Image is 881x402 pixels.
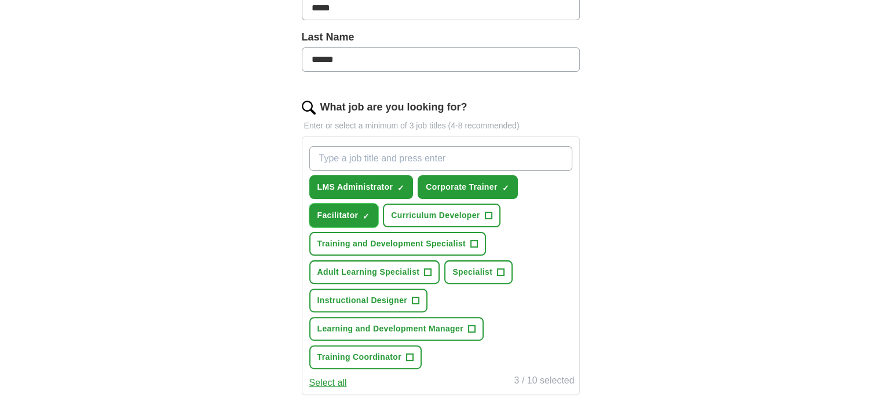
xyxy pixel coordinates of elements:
img: search.png [302,101,316,115]
span: Learning and Development Manager [317,323,463,335]
div: 3 / 10 selected [514,374,574,390]
button: LMS Administrator✓ [309,175,414,199]
button: Learning and Development Manager [309,317,484,341]
button: Training and Development Specialist [309,232,487,256]
span: Curriculum Developer [391,209,480,222]
button: Adult Learning Specialist [309,260,440,284]
span: ✓ [363,212,370,221]
label: Last Name [302,29,580,45]
button: Specialist [444,260,513,284]
button: Training Coordinator [309,345,422,369]
span: ✓ [397,183,404,193]
span: Corporate Trainer [426,181,497,193]
span: Training Coordinator [317,351,401,363]
span: LMS Administrator [317,181,393,193]
span: Specialist [452,266,492,278]
span: Instructional Designer [317,294,408,307]
span: Facilitator [317,209,359,222]
p: Enter or select a minimum of 3 job titles (4-8 recommended) [302,120,580,132]
button: Select all [309,376,347,390]
span: Adult Learning Specialist [317,266,420,278]
button: Facilitator✓ [309,204,379,227]
span: Training and Development Specialist [317,238,466,250]
label: What job are you looking for? [320,99,467,115]
input: Type a job title and press enter [309,146,572,171]
button: Curriculum Developer [383,204,500,227]
span: ✓ [502,183,509,193]
button: Corporate Trainer✓ [418,175,517,199]
button: Instructional Designer [309,289,428,312]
